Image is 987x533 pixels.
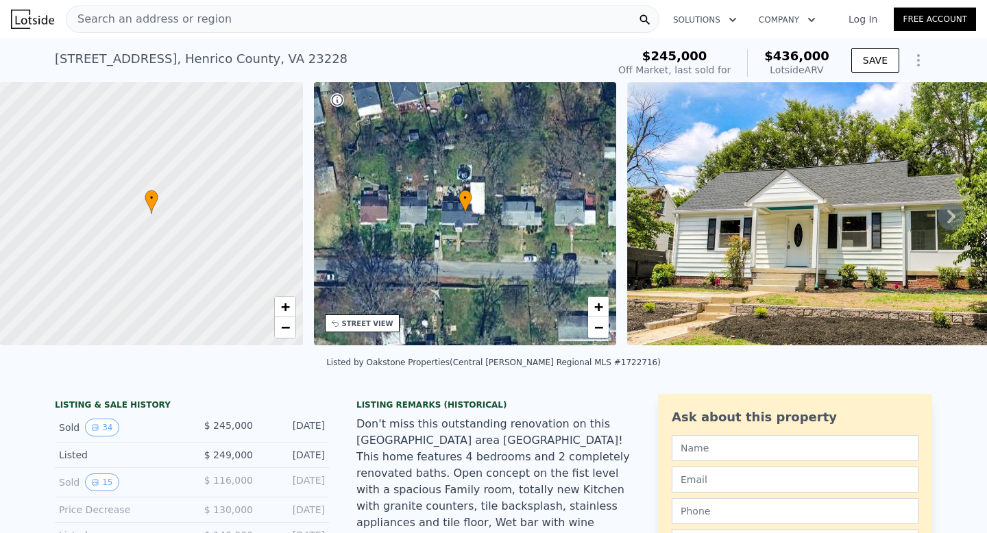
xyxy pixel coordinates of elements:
[588,317,609,338] a: Zoom out
[662,8,748,32] button: Solutions
[832,12,894,26] a: Log In
[588,297,609,317] a: Zoom in
[672,498,918,524] input: Phone
[326,358,661,367] div: Listed by Oakstone Properties (Central [PERSON_NAME] Regional MLS #1722716)
[851,48,899,73] button: SAVE
[204,420,253,431] span: $ 245,000
[145,190,158,214] div: •
[204,504,253,515] span: $ 130,000
[59,503,181,517] div: Price Decrease
[764,63,829,77] div: Lotside ARV
[204,475,253,486] span: $ 116,000
[280,319,289,336] span: −
[275,297,295,317] a: Zoom in
[764,49,829,63] span: $436,000
[894,8,976,31] a: Free Account
[264,503,325,517] div: [DATE]
[672,408,918,427] div: Ask about this property
[459,190,472,214] div: •
[264,448,325,462] div: [DATE]
[748,8,827,32] button: Company
[280,298,289,315] span: +
[264,473,325,491] div: [DATE]
[672,435,918,461] input: Name
[85,473,119,491] button: View historical data
[275,317,295,338] a: Zoom out
[642,49,707,63] span: $245,000
[55,49,348,69] div: [STREET_ADDRESS] , Henrico County , VA 23228
[594,298,603,315] span: +
[59,473,181,491] div: Sold
[204,449,253,460] span: $ 249,000
[264,419,325,436] div: [DATE]
[459,192,472,204] span: •
[59,419,181,436] div: Sold
[11,10,54,29] img: Lotside
[618,63,731,77] div: Off Market, last sold for
[356,399,631,410] div: Listing Remarks (Historical)
[594,319,603,336] span: −
[672,467,918,493] input: Email
[55,399,329,413] div: LISTING & SALE HISTORY
[85,419,119,436] button: View historical data
[66,11,232,27] span: Search an address or region
[905,47,932,74] button: Show Options
[342,319,393,329] div: STREET VIEW
[145,192,158,204] span: •
[59,448,181,462] div: Listed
